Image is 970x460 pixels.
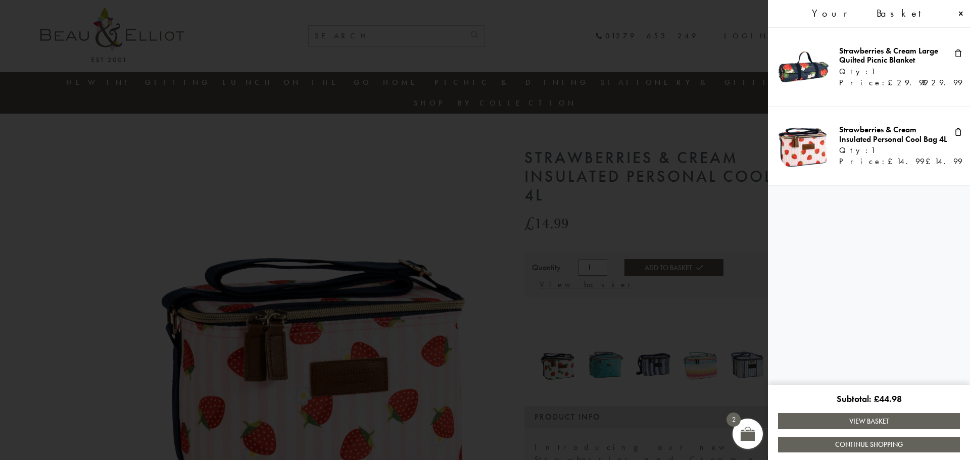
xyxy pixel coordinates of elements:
[839,157,947,166] div: Price:
[775,117,832,173] img: Strawberries & Cream Insulated Personal Cool Bag 4L
[839,146,947,157] div: Qty:
[888,77,928,88] bdi: 29.99
[839,78,947,87] div: Price:
[775,38,832,94] img: Strawberries & Cream Large Quilted Picnic Blanket.
[778,437,960,452] a: Continue Shopping
[871,67,875,76] span: 1
[839,124,947,144] a: Strawberries & Cream Insulated Personal Cool Bag 4L
[839,67,947,78] div: Qty:
[726,413,741,427] span: 2
[874,393,879,404] span: £
[922,77,931,88] span: £
[888,156,897,167] span: £
[888,156,925,167] bdi: 14.99
[839,45,938,65] a: Strawberries & Cream Large Quilted Picnic Blanket
[922,77,962,88] bdi: 29.99
[926,156,935,167] span: £
[874,393,902,404] bdi: 44.98
[812,8,930,19] span: Your Basket
[778,413,960,429] a: View Basket
[888,77,897,88] span: £
[837,393,874,404] span: Subtotal
[926,156,962,167] bdi: 14.99
[871,146,875,155] span: 1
